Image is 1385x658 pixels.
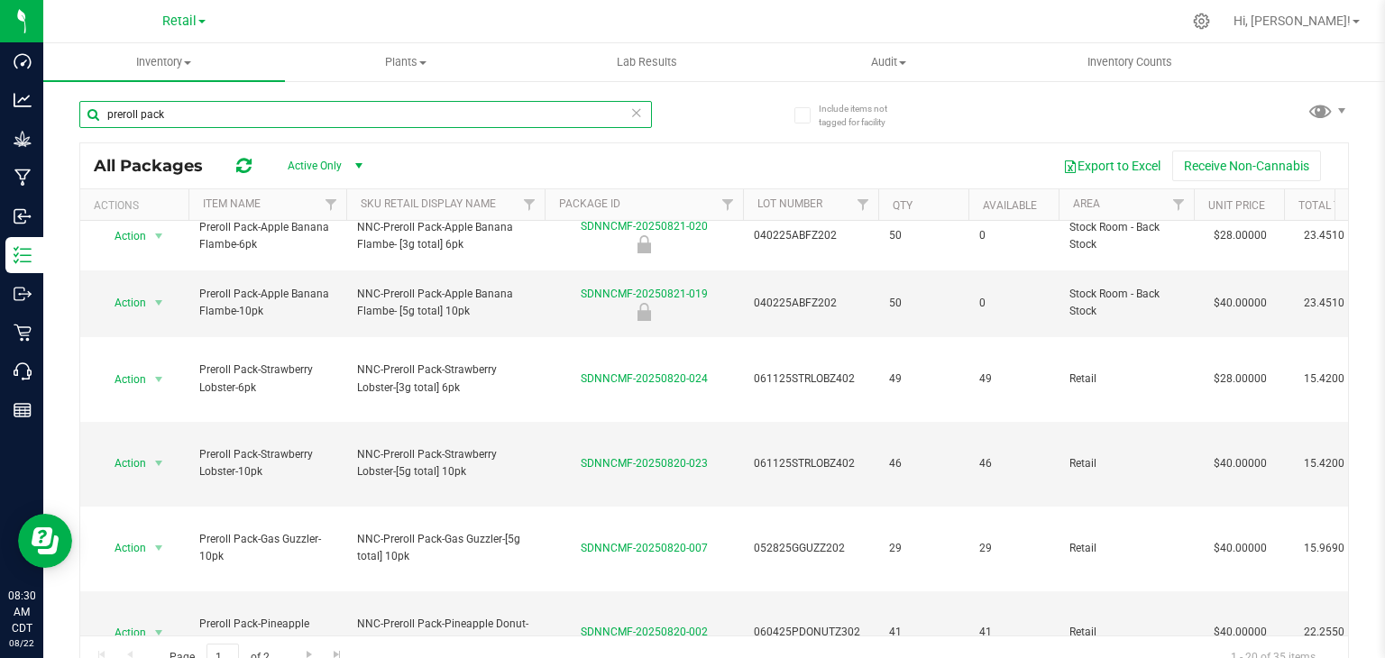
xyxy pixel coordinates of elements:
[592,54,702,70] span: Lab Results
[203,197,261,210] a: Item Name
[754,540,867,557] span: 052825GGUZZ202
[581,288,708,300] a: SDNNCMF-20250821-019
[199,616,335,650] span: Preroll Pack-Pineapple Donut-10pk
[889,295,958,312] span: 50
[357,219,534,253] span: NNC-Preroll Pack-Apple Banana Flambe- [3g total] 6pk
[357,361,534,396] span: NNC-Preroll Pack-Strawberry Lobster-[3g total] 6pk
[889,227,958,244] span: 50
[581,457,708,470] a: SDNNCMF-20250820-023
[1009,43,1251,81] a: Inventory Counts
[581,626,708,638] a: SDNNCMF-20250820-002
[357,531,534,565] span: NNC-Preroll Pack-Gas Guzzler-[5g total] 10pk
[581,542,708,554] a: SDNNCMF-20250820-007
[148,451,170,476] span: select
[754,624,867,641] span: 060425PDONUTZ302
[18,514,72,568] iframe: Resource center
[1069,540,1183,557] span: Retail
[1063,54,1197,70] span: Inventory Counts
[1051,151,1172,181] button: Export to Excel
[630,101,643,124] span: Clear
[767,43,1009,81] a: Audit
[819,102,909,129] span: Include items not tagged for facility
[14,52,32,70] inline-svg: Dashboard
[889,624,958,641] span: 41
[199,531,335,565] span: Preroll Pack-Gas Guzzler-10pk
[43,43,285,81] a: Inventory
[14,362,32,380] inline-svg: Call Center
[79,101,652,128] input: Search Package ID, Item Name, SKU, Lot or Part Number...
[754,227,867,244] span: 040225ABFZ202
[14,246,32,264] inline-svg: Inventory
[14,285,32,303] inline-svg: Outbound
[889,540,958,557] span: 29
[98,290,147,315] span: Action
[1069,370,1183,388] span: Retail
[979,370,1048,388] span: 49
[357,446,534,480] span: NNC-Preroll Pack-Strawberry Lobster-[5g total] 10pk
[14,91,32,109] inline-svg: Analytics
[14,401,32,419] inline-svg: Reports
[1205,451,1276,477] span: $40.00000
[148,620,170,645] span: select
[1172,151,1321,181] button: Receive Non-Cannabis
[14,207,32,225] inline-svg: Inbound
[1208,199,1265,212] a: Unit Price
[1295,366,1353,392] span: 15.4200
[14,324,32,342] inline-svg: Retail
[1069,624,1183,641] span: Retail
[1295,290,1353,316] span: 23.4510
[162,14,197,29] span: Retail
[527,43,768,81] a: Lab Results
[357,616,534,650] span: NNC-Preroll Pack-Pineapple Donut-[5g total] 10pk
[98,535,147,561] span: Action
[199,219,335,253] span: Preroll Pack-Apple Banana Flambe-6pk
[98,224,147,249] span: Action
[316,189,346,220] a: Filter
[94,199,181,212] div: Actions
[542,235,746,253] div: Newly Received
[1205,535,1276,562] span: $40.00000
[1298,199,1363,212] a: Total THC%
[148,290,170,315] span: select
[98,367,147,392] span: Action
[515,189,545,220] a: Filter
[357,286,534,320] span: NNC-Preroll Pack-Apple Banana Flambe- [5g total] 10pk
[979,295,1048,312] span: 0
[1205,223,1276,249] span: $28.00000
[754,370,867,388] span: 061125STRLOBZ402
[148,535,170,561] span: select
[94,156,221,176] span: All Packages
[14,130,32,148] inline-svg: Grow
[1205,290,1276,316] span: $40.00000
[1069,455,1183,472] span: Retail
[979,624,1048,641] span: 41
[14,169,32,187] inline-svg: Manufacturing
[199,446,335,480] span: Preroll Pack-Strawberry Lobster-10pk
[1295,619,1353,645] span: 22.2550
[199,361,335,396] span: Preroll Pack-Strawberry Lobster-6pk
[893,199,913,212] a: Qty
[148,367,170,392] span: select
[98,620,147,645] span: Action
[1205,366,1276,392] span: $28.00000
[979,227,1048,244] span: 0
[1164,189,1194,220] a: Filter
[8,636,35,650] p: 08/22
[757,197,822,210] a: Lot Number
[1069,286,1183,320] span: Stock Room - Back Stock
[43,54,285,70] span: Inventory
[1295,535,1353,562] span: 15.9690
[768,54,1008,70] span: Audit
[148,224,170,249] span: select
[983,199,1037,212] a: Available
[1073,197,1100,210] a: Area
[1205,619,1276,645] span: $40.00000
[1069,219,1183,253] span: Stock Room - Back Stock
[889,455,958,472] span: 46
[713,189,743,220] a: Filter
[581,220,708,233] a: SDNNCMF-20250821-020
[1295,223,1353,249] span: 23.4510
[286,54,526,70] span: Plants
[199,286,335,320] span: Preroll Pack-Apple Banana Flambe-10pk
[1234,14,1351,28] span: Hi, [PERSON_NAME]!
